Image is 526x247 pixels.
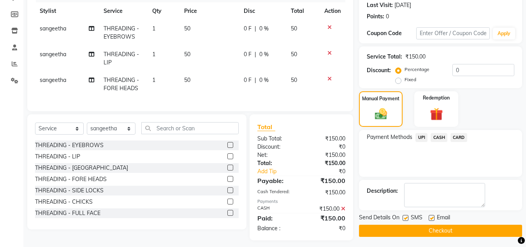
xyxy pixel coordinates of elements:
th: Qty [148,2,180,20]
span: sangeetha [40,76,66,84]
div: Net: [252,151,301,159]
div: THREADING - CHICKS [35,198,93,206]
div: THREADING - SIDE LOCKS [35,187,104,195]
span: 50 [184,25,190,32]
div: ₹0 [301,143,351,151]
span: 0 F [244,76,252,84]
div: Discount: [252,143,301,151]
span: 0 % [259,25,269,33]
span: Send Details On [359,213,399,223]
th: Disc [239,2,286,20]
div: ₹150.00 [301,151,351,159]
div: Balance : [252,224,301,233]
label: Manual Payment [362,95,399,102]
span: sangeetha [40,51,66,58]
span: 0 F [244,50,252,59]
a: Add Tip [252,167,310,176]
div: Paid: [252,213,301,223]
span: 0 % [259,76,269,84]
div: THREADING - [GEOGRAPHIC_DATA] [35,164,128,172]
span: CASH [431,133,447,142]
div: Description: [367,187,398,195]
span: 1 [152,76,155,84]
div: CASH [252,205,301,213]
div: Sub Total: [252,135,301,143]
span: 0 F [244,25,252,33]
div: ₹150.00 [301,135,351,143]
th: Stylist [35,2,99,20]
span: THREADING - EYEBROWS [104,25,139,40]
div: Payable: [252,176,301,185]
span: | [255,50,256,59]
div: ₹150.00 [301,188,351,197]
div: ₹150.00 [405,53,426,61]
input: Search or Scan [141,122,239,134]
div: Cash Tendered: [252,188,301,197]
label: Redemption [423,94,450,101]
img: _gift.svg [426,106,447,122]
img: _cash.svg [371,107,391,121]
div: Total: [252,159,301,167]
span: 50 [291,25,297,32]
th: Price [179,2,239,20]
div: THREADING - EYEBROWS [35,141,104,149]
div: Last Visit: [367,1,393,9]
div: 0 [386,12,389,21]
div: ₹150.00 [301,176,351,185]
div: Discount: [367,66,391,75]
span: 0 % [259,50,269,59]
span: UPI [415,133,427,142]
div: THREADING - FORE HEADS [35,175,107,183]
label: Fixed [405,76,416,83]
th: Total [286,2,320,20]
span: 50 [184,76,190,84]
span: sangeetha [40,25,66,32]
div: ₹150.00 [301,205,351,213]
span: Email [437,213,450,223]
div: Payments [257,198,345,205]
div: Points: [367,12,384,21]
button: Checkout [359,225,522,237]
span: THREADING - LIP [104,51,139,66]
button: Apply [493,28,515,39]
div: ₹150.00 [301,159,351,167]
input: Enter Offer / Coupon Code [416,27,490,39]
div: ₹150.00 [301,213,351,223]
div: ₹0 [310,167,352,176]
div: THREADING - LIP [35,153,80,161]
span: 50 [291,51,297,58]
span: 50 [184,51,190,58]
div: Service Total: [367,53,402,61]
span: THREADING - FORE HEADS [104,76,139,92]
span: | [255,76,256,84]
div: ₹0 [301,224,351,233]
div: THREADING - FULL FACE [35,209,100,217]
span: 50 [291,76,297,84]
label: Percentage [405,66,429,73]
span: CARD [450,133,467,142]
th: Service [99,2,147,20]
th: Action [320,2,345,20]
div: [DATE] [394,1,411,9]
span: Payment Methods [367,133,412,141]
span: SMS [411,213,422,223]
span: 1 [152,25,155,32]
span: | [255,25,256,33]
span: 1 [152,51,155,58]
span: Total [257,123,275,131]
div: Coupon Code [367,29,416,37]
